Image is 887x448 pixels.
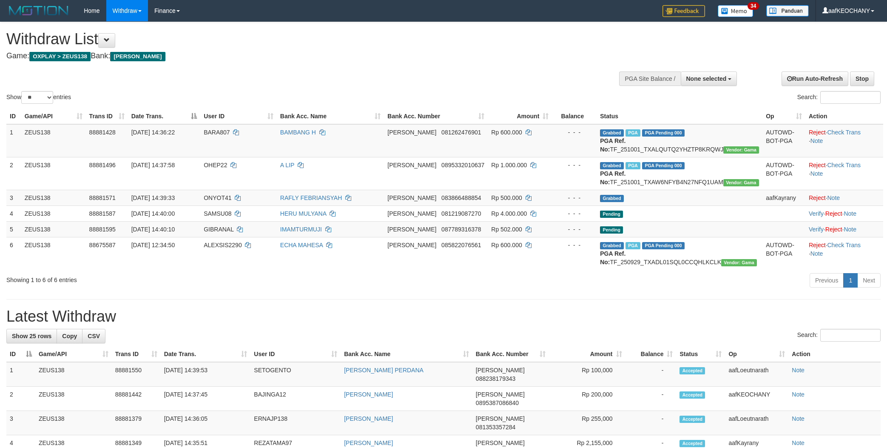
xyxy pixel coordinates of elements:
span: Accepted [679,416,705,423]
td: 2 [6,157,21,190]
span: Copy 0895387086840 to clipboard [476,399,519,406]
span: Vendor URL: https://trx31.1velocity.biz [723,179,759,186]
label: Show entries [6,91,71,104]
span: Show 25 rows [12,333,51,340]
th: Game/API: activate to sort column ascending [21,108,86,124]
span: ALEXSIS2290 [204,242,242,248]
a: Check Trans [827,162,861,168]
span: Rp 600.000 [491,242,522,248]
a: BAMBANG H [280,129,316,136]
a: CSV [82,329,105,343]
td: ZEUS138 [35,387,112,411]
td: Rp 200,000 [549,387,625,411]
td: aafLoeutnarath [725,362,788,387]
td: ZEUS138 [35,362,112,387]
a: Note [844,210,856,217]
td: [DATE] 14:36:05 [161,411,251,435]
a: A LIP [280,162,294,168]
span: 88881428 [89,129,116,136]
th: Amount: activate to sort column ascending [549,346,625,362]
div: PGA Site Balance / [619,71,680,86]
td: TF_250929_TXADL01SQL0CCQHLKCLK [597,237,762,270]
th: Balance [552,108,597,124]
td: 3 [6,190,21,205]
span: Marked by aafsolysreylen [625,129,640,137]
td: aafLoeutnarath [725,411,788,435]
span: [PERSON_NAME] [387,129,436,136]
label: Search: [797,91,881,104]
a: [PERSON_NAME] [344,439,393,446]
span: Copy 081219087270 to clipboard [441,210,481,217]
td: 2 [6,387,35,411]
td: · · [805,237,883,270]
a: Reject [809,162,826,168]
a: Reject [809,242,826,248]
span: Copy [62,333,77,340]
span: [DATE] 14:40:00 [131,210,175,217]
h1: Latest Withdraw [6,308,881,325]
a: Next [857,273,881,288]
a: IMAMTURMUJI [280,226,322,233]
td: 5 [6,221,21,237]
td: ZEUS138 [35,411,112,435]
td: 1 [6,362,35,387]
span: [PERSON_NAME] [110,52,165,61]
th: Balance: activate to sort column ascending [625,346,677,362]
a: [PERSON_NAME] [344,391,393,398]
span: Grabbed [600,129,624,137]
th: User ID: activate to sort column ascending [250,346,341,362]
th: Status: activate to sort column ascending [676,346,725,362]
span: SAMSU08 [204,210,231,217]
span: OXPLAY > ZEUS138 [29,52,91,61]
span: Marked by aafsolysreylen [625,162,640,169]
td: ZEUS138 [21,157,86,190]
a: Note [810,170,823,177]
span: 88881496 [89,162,116,168]
span: Vendor URL: https://trx31.1velocity.biz [721,259,757,266]
td: [DATE] 14:37:45 [161,387,251,411]
td: SETOGENTO [250,362,341,387]
span: Grabbed [600,242,624,249]
td: Rp 100,000 [549,362,625,387]
span: 88881571 [89,194,116,201]
td: ZEUS138 [21,124,86,157]
a: Show 25 rows [6,329,57,343]
span: [DATE] 14:37:58 [131,162,175,168]
a: Note [827,194,840,201]
div: - - - [555,194,593,202]
div: - - - [555,225,593,234]
div: Showing 1 to 6 of 6 entries [6,272,363,284]
img: panduan.png [766,5,809,17]
span: [PERSON_NAME] [387,242,436,248]
a: Reject [809,194,826,201]
td: TF_251001_TXALQUTQ2YHZTP8KRQWJ [597,124,762,157]
span: Copy 087789316378 to clipboard [441,226,481,233]
td: ERNAJP138 [250,411,341,435]
a: Note [792,415,805,422]
span: Copy 085822076561 to clipboard [441,242,481,248]
a: Stop [850,71,874,86]
span: Grabbed [600,162,624,169]
a: Reject [825,210,842,217]
span: Copy 083866488854 to clipboard [441,194,481,201]
td: [DATE] 14:39:53 [161,362,251,387]
a: Reject [825,226,842,233]
span: Rp 500.000 [491,194,522,201]
input: Search: [820,91,881,104]
td: aafKEOCHANY [725,387,788,411]
span: BARA807 [204,129,230,136]
span: Vendor URL: https://trx31.1velocity.biz [723,146,759,154]
span: [DATE] 12:34:50 [131,242,175,248]
th: Trans ID: activate to sort column ascending [86,108,128,124]
b: PGA Ref. No: [600,250,625,265]
span: 88881595 [89,226,116,233]
a: Note [810,250,823,257]
span: [PERSON_NAME] [387,210,436,217]
td: BAJINGA12 [250,387,341,411]
td: - [625,362,677,387]
th: ID [6,108,21,124]
span: [PERSON_NAME] [476,367,525,374]
td: 88881379 [112,411,161,435]
span: Accepted [679,367,705,374]
span: [DATE] 14:40:10 [131,226,175,233]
